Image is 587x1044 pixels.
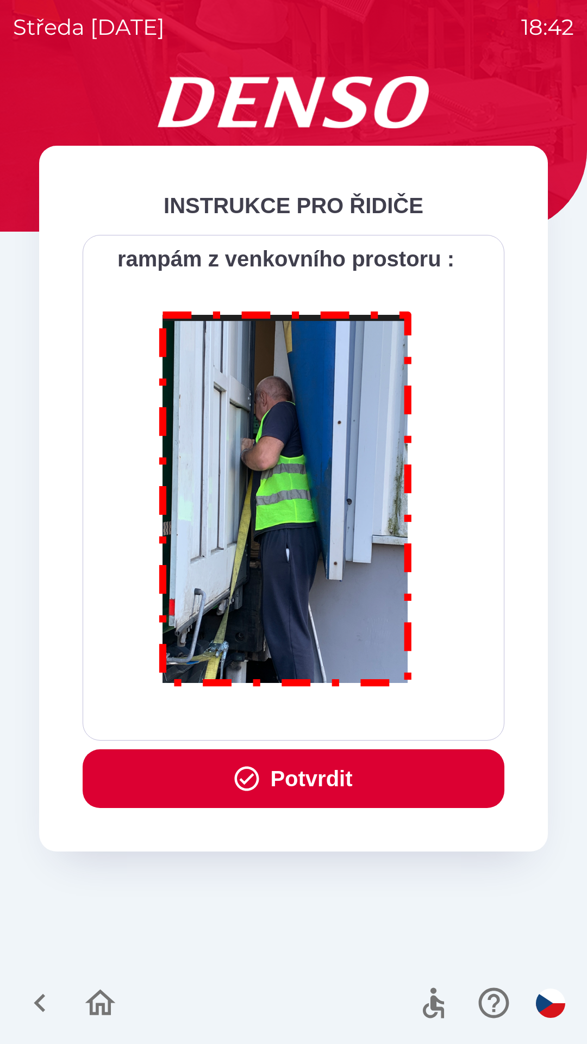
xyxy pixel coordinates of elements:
[536,989,565,1018] img: cs flag
[521,11,574,43] p: 18:42
[39,76,548,128] img: Logo
[13,11,165,43] p: středa [DATE]
[83,749,504,808] button: Potvrdit
[147,297,425,697] img: M8MNayrTL6gAAAABJRU5ErkJggg==
[83,189,504,222] div: INSTRUKCE PRO ŘIDIČE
